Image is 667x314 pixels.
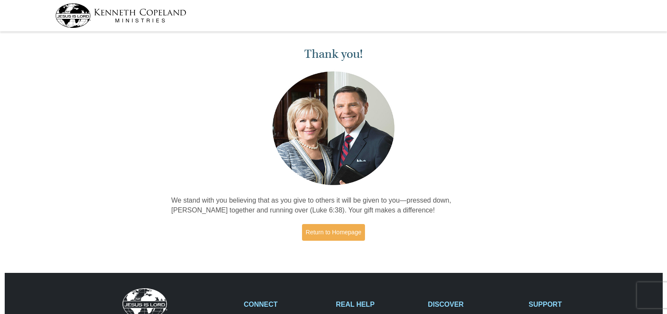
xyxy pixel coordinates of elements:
a: Return to Homepage [302,224,365,241]
img: Kenneth and Gloria [270,69,397,187]
h1: Thank you! [171,47,496,61]
p: We stand with you believing that as you give to others it will be given to you—pressed down, [PER... [171,196,496,215]
h2: DISCOVER [428,300,520,308]
img: kcm-header-logo.svg [55,3,186,28]
h2: REAL HELP [336,300,419,308]
h2: SUPPORT [529,300,612,308]
h2: CONNECT [244,300,327,308]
